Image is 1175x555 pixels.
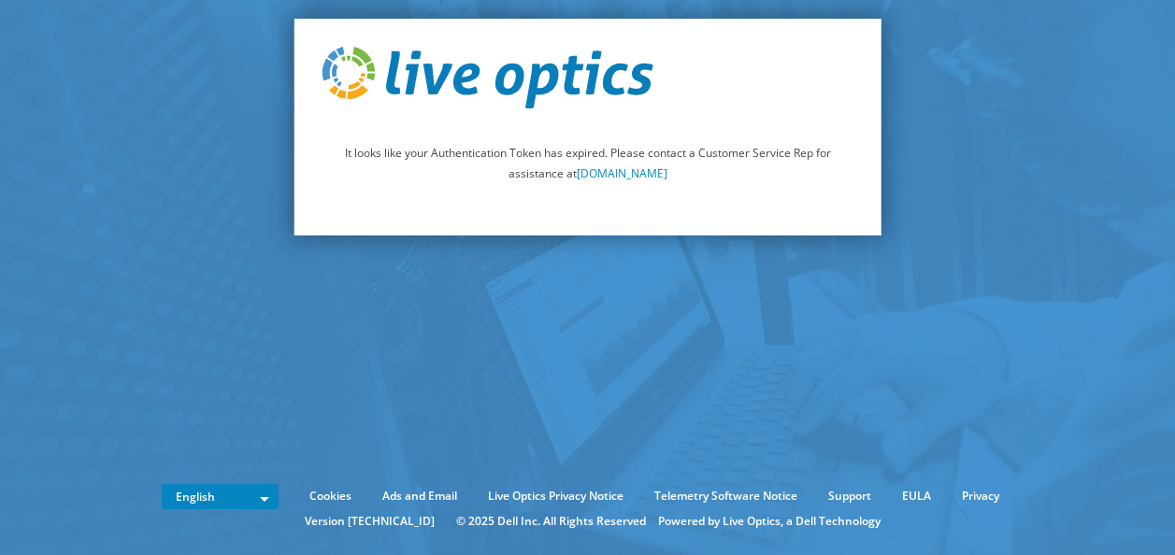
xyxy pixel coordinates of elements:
li: Version [TECHNICAL_ID] [295,511,444,532]
a: Ads and Email [368,486,471,506]
a: Telemetry Software Notice [640,486,811,506]
a: EULA [888,486,945,506]
a: [DOMAIN_NAME] [577,165,667,181]
li: Powered by Live Optics, a Dell Technology [658,511,881,532]
p: It looks like your Authentication Token has expired. Please contact a Customer Service Rep for as... [322,143,853,184]
a: Live Optics Privacy Notice [474,486,638,506]
a: Privacy [948,486,1013,506]
a: Support [814,486,885,506]
img: live_optics_svg.svg [322,47,652,108]
a: Cookies [295,486,365,506]
li: © 2025 Dell Inc. All Rights Reserved [447,511,655,532]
